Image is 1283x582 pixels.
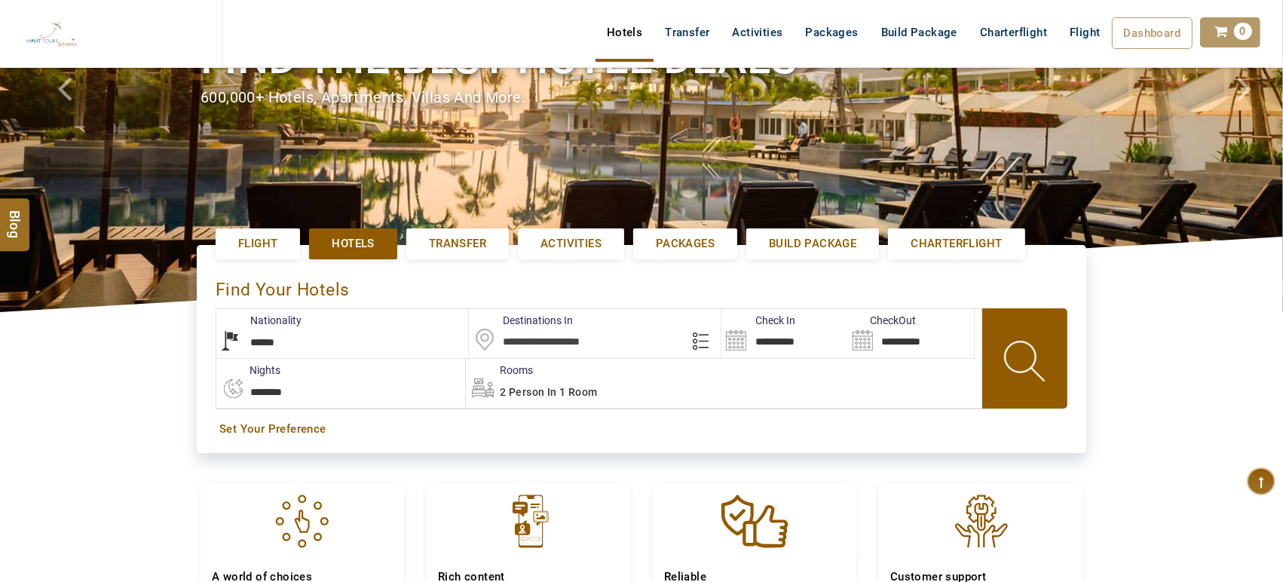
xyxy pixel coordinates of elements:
a: Hotels [309,228,397,259]
a: Flight [1058,17,1111,32]
a: Charterflight [888,228,1024,259]
span: Activities [540,236,602,252]
span: 2 Person in 1 Room [500,386,597,398]
label: Destinations In [469,313,573,328]
a: Activities [518,228,624,259]
label: nights [216,363,280,378]
a: 0 [1200,17,1260,47]
a: Activities [721,17,795,47]
span: Build Package [769,236,856,252]
a: Packages [795,17,870,47]
span: Flight [1070,25,1100,40]
label: CheckOut [848,313,917,328]
a: Build Package [746,228,879,259]
span: Dashboard [1124,26,1181,40]
a: Transfer [654,17,721,47]
a: Build Package [870,17,969,47]
a: Charterflight [969,17,1058,47]
span: 0 [1234,23,1252,40]
div: Find Your Hotels [216,264,1067,308]
span: Hotels [332,236,374,252]
label: Rooms [466,363,533,378]
span: Transfer [429,236,486,252]
span: Flight [238,236,277,252]
input: Search [848,309,974,358]
span: Charterflight [911,236,1002,252]
a: Transfer [406,228,509,259]
label: Check In [721,313,795,328]
span: Packages [656,236,715,252]
a: Hotels [596,17,654,47]
span: Charterflight [980,26,1047,39]
a: Packages [633,228,737,259]
a: Flight [216,228,300,259]
span: Blog [5,210,25,223]
label: Nationality [216,313,302,328]
img: The Royal Line Holidays [11,6,92,63]
a: Set Your Preference [219,421,1064,437]
input: Search [721,309,847,358]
